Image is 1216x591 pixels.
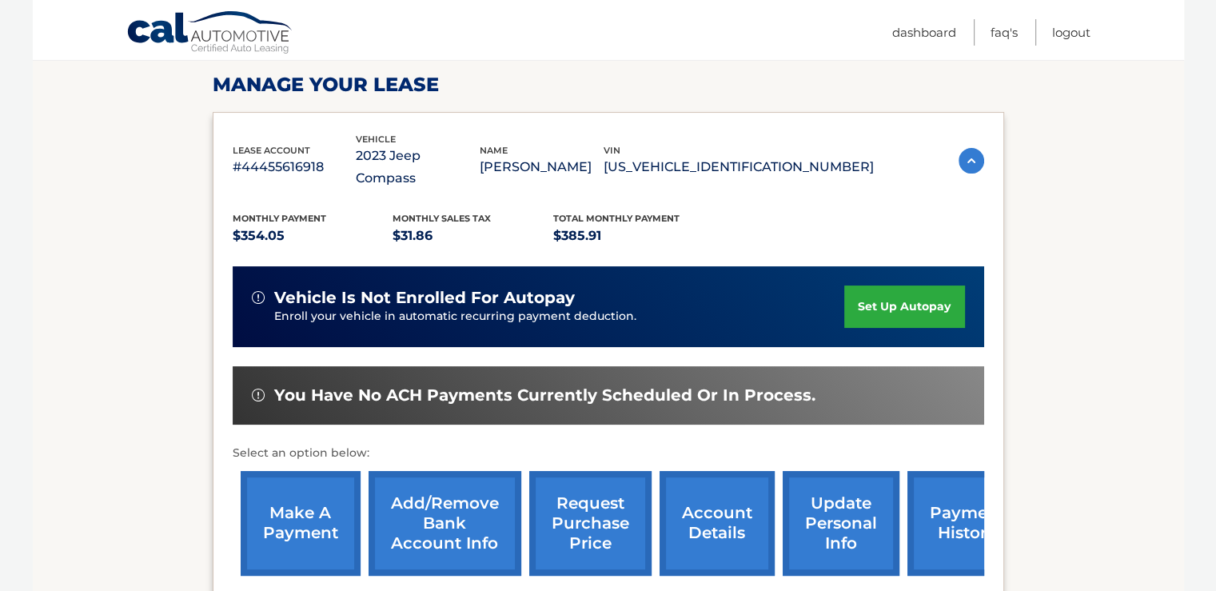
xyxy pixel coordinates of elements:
[553,213,680,224] span: Total Monthly Payment
[959,148,984,174] img: accordion-active.svg
[126,10,294,57] a: Cal Automotive
[783,471,899,576] a: update personal info
[991,19,1018,46] a: FAQ's
[553,225,714,247] p: $385.91
[480,156,604,178] p: [PERSON_NAME]
[844,286,964,328] a: set up autopay
[1052,19,1090,46] a: Logout
[213,73,1004,97] h2: Manage Your Lease
[233,213,326,224] span: Monthly Payment
[907,471,1027,576] a: payment history
[274,385,815,405] span: You have no ACH payments currently scheduled or in process.
[393,225,553,247] p: $31.86
[892,19,956,46] a: Dashboard
[241,471,361,576] a: make a payment
[393,213,491,224] span: Monthly sales Tax
[252,291,265,304] img: alert-white.svg
[233,145,310,156] span: lease account
[604,156,874,178] p: [US_VEHICLE_IDENTIFICATION_NUMBER]
[480,145,508,156] span: name
[356,145,480,190] p: 2023 Jeep Compass
[369,471,521,576] a: Add/Remove bank account info
[529,471,652,576] a: request purchase price
[233,225,393,247] p: $354.05
[274,308,845,325] p: Enroll your vehicle in automatic recurring payment deduction.
[274,288,575,308] span: vehicle is not enrolled for autopay
[660,471,775,576] a: account details
[604,145,620,156] span: vin
[233,156,357,178] p: #44455616918
[252,389,265,401] img: alert-white.svg
[233,444,984,463] p: Select an option below:
[356,134,396,145] span: vehicle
